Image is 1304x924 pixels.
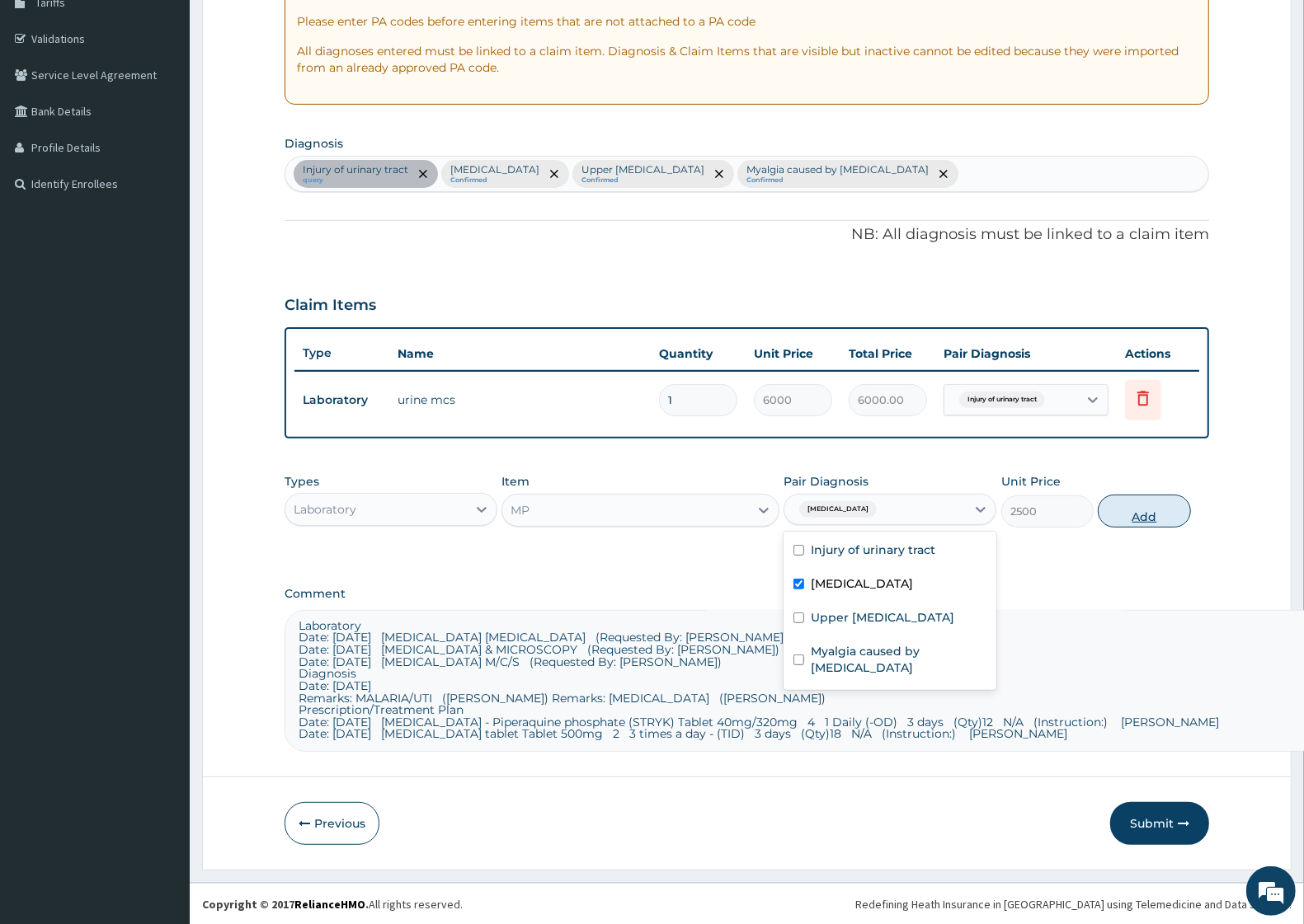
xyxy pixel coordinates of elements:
[1098,495,1190,528] button: Add
[285,587,1209,601] label: Comment
[285,297,376,315] h3: Claim Items
[840,337,935,370] th: Total Price
[271,8,310,48] div: Minimize live chat window
[811,542,935,558] label: Injury of urinary tract
[285,802,379,845] button: Previous
[285,135,343,152] label: Diagnosis
[1110,802,1209,845] button: Submit
[811,643,986,676] label: Myalgia caused by [MEDICAL_DATA]
[746,176,929,185] small: Confirmed
[450,176,539,185] small: Confirmed
[746,163,929,176] p: Myalgia caused by [MEDICAL_DATA]
[297,43,1197,76] p: All diagnoses entered must be linked to a claim item. Diagnosis & Claim Items that are visible bu...
[202,897,369,912] strong: Copyright © 2017 .
[1001,473,1061,490] label: Unit Price
[285,475,319,489] label: Types
[784,473,869,490] label: Pair Diagnosis
[581,176,704,185] small: Confirmed
[935,337,1117,370] th: Pair Diagnosis
[294,338,389,368] th: Type
[450,163,539,176] p: [MEDICAL_DATA]
[855,896,1292,912] div: Redefining Heath Insurance in [GEOGRAPHIC_DATA] using Telemedicine and Data Science!
[936,167,951,181] span: remove selection option
[8,450,314,508] textarea: Type your message and hit 'Enter'
[811,575,913,592] label: [MEDICAL_DATA]
[712,167,727,181] span: remove selection option
[1117,337,1199,370] th: Actions
[799,501,877,518] span: [MEDICAL_DATA]
[651,337,746,370] th: Quantity
[811,609,954,626] label: Upper [MEDICAL_DATA]
[31,82,67,124] img: d_794563401_company_1708531726252_794563401
[416,167,431,181] span: remove selection option
[581,163,704,176] p: Upper [MEDICAL_DATA]
[96,208,228,374] span: We're online!
[501,473,530,490] label: Item
[389,337,651,370] th: Name
[297,13,1197,30] p: Please enter PA codes before entering items that are not attached to a PA code
[303,176,408,185] small: query
[959,392,1045,408] span: Injury of urinary tract
[303,163,408,176] p: Injury of urinary tract
[547,167,562,181] span: remove selection option
[285,224,1209,246] p: NB: All diagnosis must be linked to a claim item
[294,897,365,912] a: RelianceHMO
[294,501,356,518] div: Laboratory
[86,92,277,114] div: Chat with us now
[511,502,530,518] div: MP
[389,383,651,416] td: urine mcs
[294,385,389,415] td: Laboratory
[746,337,840,370] th: Unit Price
